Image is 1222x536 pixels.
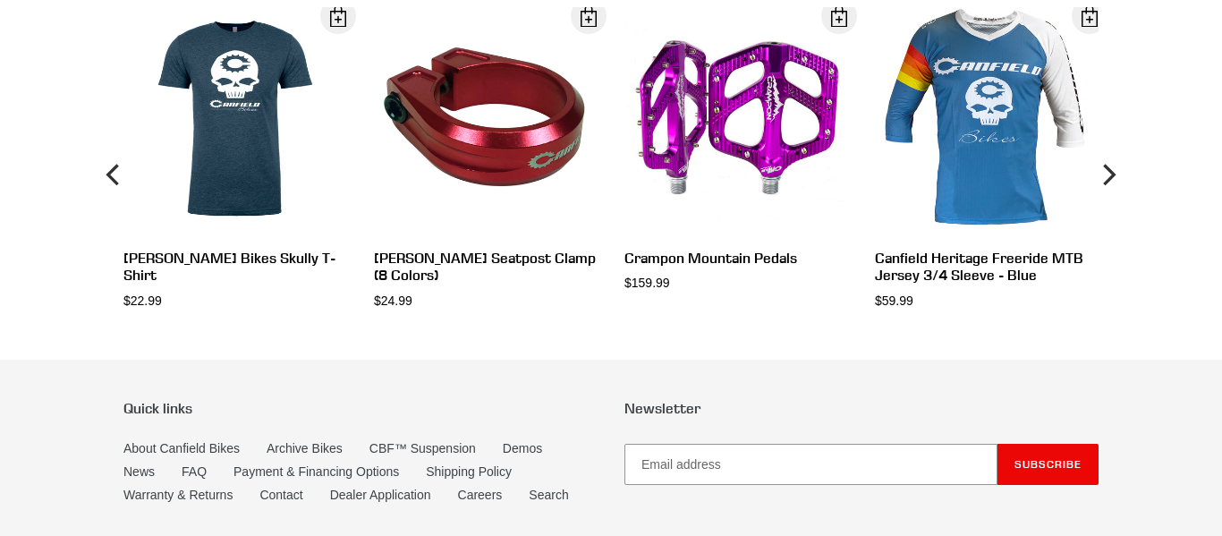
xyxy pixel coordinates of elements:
[97,7,132,341] button: Previous
[369,441,476,455] a: CBF™ Suspension
[123,488,233,502] a: Warranty & Returns
[426,464,512,479] a: Shipping Policy
[503,441,542,455] a: Demos
[1014,457,1082,471] span: Subscribe
[259,488,302,502] a: Contact
[997,444,1099,485] button: Subscribe
[182,464,207,479] a: FAQ
[233,464,399,479] a: Payment & Financing Options
[624,444,997,485] input: Email address
[123,7,347,310] a: [PERSON_NAME] Bikes Skully T-Shirt $22.99 Open Dialog Canfield Bikes Skully T-Shirt
[123,441,240,455] a: About Canfield Bikes
[624,400,1099,417] p: Newsletter
[529,488,568,502] a: Search
[330,488,431,502] a: Dealer Application
[123,464,155,479] a: News
[267,441,343,455] a: Archive Bikes
[458,488,503,502] a: Careers
[123,400,598,417] p: Quick links
[1090,7,1125,341] button: Next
